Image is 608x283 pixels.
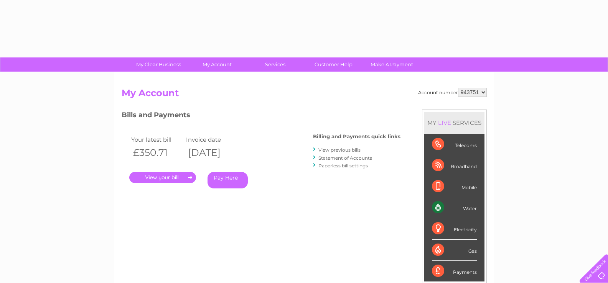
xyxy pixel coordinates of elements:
a: View previous bills [318,147,361,153]
td: Invoice date [184,134,239,145]
div: Electricity [432,218,477,239]
div: Account number [418,88,487,97]
td: Your latest bill [129,134,185,145]
a: Paperless bill settings [318,163,368,168]
h2: My Account [122,88,487,102]
h4: Billing and Payments quick links [313,134,400,139]
div: Payments [432,261,477,281]
div: Broadband [432,155,477,176]
div: MY SERVICES [424,112,484,134]
div: Water [432,197,477,218]
th: [DATE] [184,145,239,160]
th: £350.71 [129,145,185,160]
a: Make A Payment [360,57,423,72]
div: LIVE [437,119,453,126]
a: . [129,172,196,183]
a: My Account [185,57,249,72]
div: Gas [432,240,477,261]
a: Statement of Accounts [318,155,372,161]
h3: Bills and Payments [122,110,400,123]
a: Pay Here [208,172,248,188]
a: Services [244,57,307,72]
div: Telecoms [432,134,477,155]
div: Mobile [432,176,477,197]
a: My Clear Business [127,57,190,72]
a: Customer Help [302,57,365,72]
